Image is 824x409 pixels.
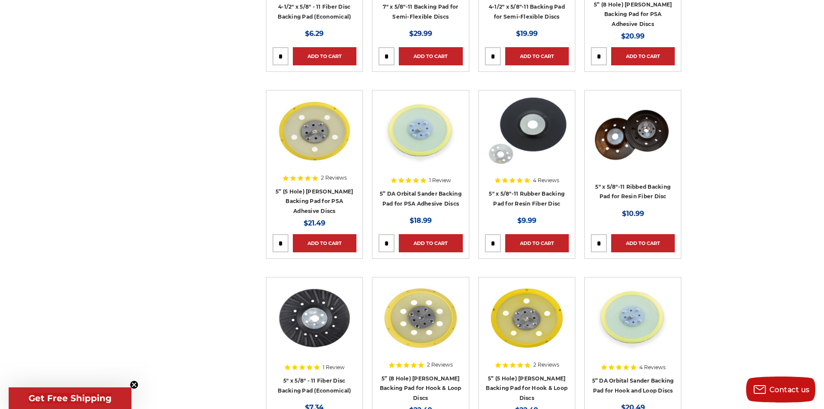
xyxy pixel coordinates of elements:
[622,209,644,218] span: $10.99
[505,47,569,65] a: Add to Cart
[594,1,672,27] a: 5” (8 Hole) [PERSON_NAME] Backing Pad for PSA Adhesive Discs
[380,375,462,401] a: 5” (8 Hole) [PERSON_NAME] Backing Pad for Hook & Loop Discs
[378,283,462,353] img: 5” (8 Hole) DA Sander Backing Pad for Hook & Loop Discs
[378,97,462,207] a: 5” DA Orbital Sander Backing Pad for PSA Adhesive Discs
[29,393,112,403] span: Get Free Shipping
[486,375,568,401] a: 5” (5 Hole) [PERSON_NAME] Backing Pad for Hook & Loop Discs
[591,108,675,166] img: 5" x 5/8"-11 resin fibre back up pad angle grinder
[591,97,675,207] a: 5" x 5/8"-11 resin fibre back up pad angle grinder
[399,234,462,252] a: Add to Cart
[485,283,569,394] a: 5” (5 Hole) DA Sander Backing Pad for Hook & Loop Discs
[485,97,569,207] a: 5 Inch Backing Pad for resin fiber disc with 5/8"-11 locking nut rubber
[304,219,325,227] span: $21.49
[378,97,462,166] img: 5” DA Orbital Sander Backing Pad for PSA Adhesive Discs
[273,283,356,394] a: 5" ribbed resin fiber backing pad for extended disc life and enhanced cooling
[410,216,432,225] span: $18.99
[130,380,138,389] button: Close teaser
[517,216,536,225] span: $9.99
[378,283,462,394] a: 5” (8 Hole) DA Sander Backing Pad for Hook & Loop Discs
[293,47,356,65] a: Add to Cart
[746,377,815,403] button: Contact us
[611,47,675,65] a: Add to Cart
[273,283,356,353] img: 5" ribbed resin fiber backing pad for extended disc life and enhanced cooling
[505,234,569,252] a: Add to Cart
[591,283,675,353] img: 5” DA Orbital Sander Backing Pad for Hook and Loop Discs
[516,29,538,38] span: $19.99
[591,283,675,394] a: 5” DA Orbital Sander Backing Pad for Hook and Loop Discs
[409,29,432,38] span: $29.99
[9,387,131,409] div: Get Free ShippingClose teaser
[276,188,353,214] a: 5” (5 Hole) [PERSON_NAME] Backing Pad for PSA Adhesive Discs
[485,283,569,353] img: 5” (5 Hole) DA Sander Backing Pad for Hook & Loop Discs
[273,97,356,166] img: 5” (5 Hole) DA Sander Backing Pad for PSA Adhesive Discs
[611,234,675,252] a: Add to Cart
[273,97,356,207] a: 5” (5 Hole) DA Sander Backing Pad for PSA Adhesive Discs
[305,29,324,38] span: $6.29
[769,386,810,394] span: Contact us
[621,32,644,40] span: $20.99
[485,97,569,166] img: 5 Inch Backing Pad for resin fiber disc with 5/8"-11 locking nut rubber
[293,234,356,252] a: Add to Cart
[399,47,462,65] a: Add to Cart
